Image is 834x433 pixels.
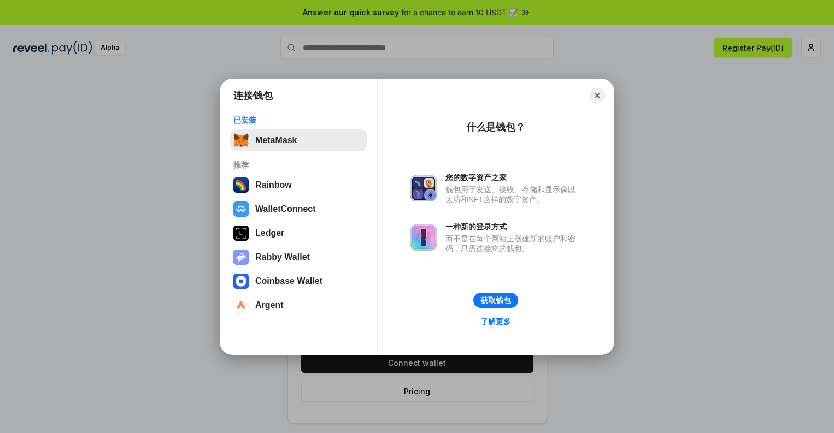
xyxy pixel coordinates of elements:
div: 而不是在每个网站上创建新的账户和密码，只需连接您的钱包。 [445,234,581,253]
img: svg+xml,%3Csvg%20width%3D%2228%22%20height%3D%2228%22%20viewBox%3D%220%200%2028%2028%22%20fill%3D... [233,274,249,289]
button: Coinbase Wallet [230,270,367,292]
div: 获取钱包 [480,295,511,305]
div: 推荐 [233,160,364,170]
img: svg+xml,%3Csvg%20xmlns%3D%22http%3A%2F%2Fwww.w3.org%2F2000%2Fsvg%22%20fill%3D%22none%22%20viewBox... [410,224,437,251]
div: WalletConnect [255,204,316,214]
button: Ledger [230,222,367,244]
div: Coinbase Wallet [255,276,322,286]
div: 了解更多 [480,317,511,327]
img: svg+xml,%3Csvg%20xmlns%3D%22http%3A%2F%2Fwww.w3.org%2F2000%2Fsvg%22%20fill%3D%22none%22%20viewBox... [410,175,437,201]
div: 什么是钱包？ [466,121,525,134]
div: Rabby Wallet [255,252,310,262]
h1: 连接钱包 [233,89,273,102]
button: Rabby Wallet [230,246,367,268]
div: Argent [255,300,284,310]
a: 了解更多 [474,315,518,329]
button: 获取钱包 [473,293,518,308]
button: Rainbow [230,174,367,196]
div: Rainbow [255,180,292,190]
div: 钱包用于发送、接收、存储和显示像以太坊和NFT这样的数字资产。 [445,185,581,204]
div: 已安装 [233,115,364,125]
button: WalletConnect [230,198,367,220]
button: MetaMask [230,129,367,151]
img: svg+xml,%3Csvg%20width%3D%2228%22%20height%3D%2228%22%20viewBox%3D%220%200%2028%2028%22%20fill%3D... [233,201,249,217]
div: MetaMask [255,135,297,145]
div: 一种新的登录方式 [445,222,581,232]
img: svg+xml,%3Csvg%20width%3D%22120%22%20height%3D%22120%22%20viewBox%3D%220%200%20120%20120%22%20fil... [233,177,249,193]
img: svg+xml,%3Csvg%20fill%3D%22none%22%20height%3D%2233%22%20viewBox%3D%220%200%2035%2033%22%20width%... [233,133,249,148]
img: svg+xml,%3Csvg%20width%3D%2228%22%20height%3D%2228%22%20viewBox%3D%220%200%2028%2028%22%20fill%3D... [233,298,249,313]
img: svg+xml,%3Csvg%20xmlns%3D%22http%3A%2F%2Fwww.w3.org%2F2000%2Fsvg%22%20width%3D%2228%22%20height%3... [233,226,249,241]
div: Ledger [255,228,284,238]
button: Close [590,88,605,103]
button: Argent [230,294,367,316]
div: 您的数字资产之家 [445,173,581,182]
img: svg+xml,%3Csvg%20xmlns%3D%22http%3A%2F%2Fwww.w3.org%2F2000%2Fsvg%22%20fill%3D%22none%22%20viewBox... [233,250,249,265]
